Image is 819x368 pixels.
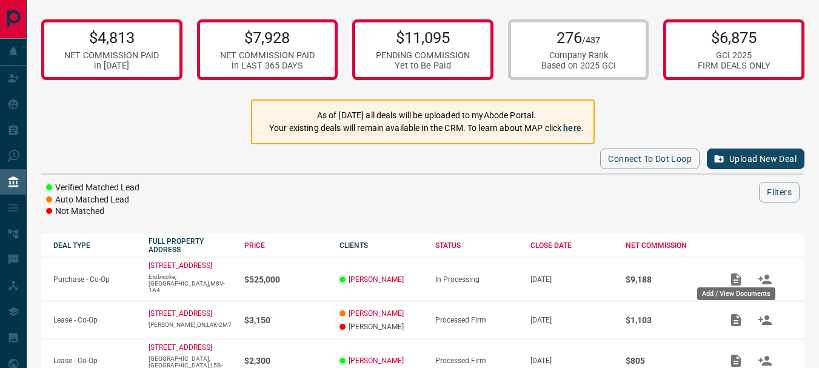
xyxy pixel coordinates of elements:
[698,28,771,47] p: $6,875
[269,109,584,122] p: As of [DATE] all deals will be uploaded to myAbode Portal.
[626,241,709,250] div: NET COMMISSION
[149,309,212,318] a: [STREET_ADDRESS]
[53,316,136,324] p: Lease - Co-Op
[530,275,613,284] p: [DATE]
[149,343,212,352] a: [STREET_ADDRESS]
[349,275,404,284] a: [PERSON_NAME]
[244,315,327,325] p: $3,150
[697,287,775,300] div: Add / View Documents
[626,315,709,325] p: $1,103
[376,50,470,61] div: PENDING COMMISSION
[541,28,616,47] p: 276
[698,61,771,71] div: FIRM DEALS ONLY
[435,356,518,365] div: Processed Firm
[53,275,136,284] p: Purchase - Co-Op
[64,50,159,61] div: NET COMMISSION PAID
[435,316,518,324] div: Processed Firm
[46,194,139,206] li: Auto Matched Lead
[563,123,581,133] a: here
[376,61,470,71] div: Yet to Be Paid
[149,261,212,270] a: [STREET_ADDRESS]
[582,35,600,45] span: /437
[64,61,159,71] div: in [DATE]
[541,50,616,61] div: Company Rank
[626,275,709,284] p: $9,188
[541,61,616,71] div: Based on 2025 GCI
[46,206,139,218] li: Not Matched
[244,241,327,250] div: PRICE
[721,315,750,324] span: Add / View Documents
[53,241,136,250] div: DEAL TYPE
[244,356,327,366] p: $2,300
[750,315,780,324] span: Match Clients
[435,275,518,284] div: In Processing
[349,309,404,318] a: [PERSON_NAME]
[149,237,232,254] div: FULL PROPERTY ADDRESS
[626,356,709,366] p: $805
[600,149,700,169] button: Connect to Dot Loop
[750,356,780,365] span: Match Clients
[269,122,584,135] p: Your existing deals will remain available in the CRM. To learn about MAP click .
[698,50,771,61] div: GCI 2025
[530,316,613,324] p: [DATE]
[759,182,800,202] button: Filters
[220,28,315,47] p: $7,928
[435,241,518,250] div: STATUS
[376,28,470,47] p: $11,095
[721,356,750,365] span: Add / View Documents
[707,149,804,169] button: Upload New Deal
[149,321,232,328] p: [PERSON_NAME],ON,L4K-2M7
[220,50,315,61] div: NET COMMISSION PAID
[339,241,423,250] div: CLIENTS
[750,275,780,283] span: Match Clients
[46,182,139,194] li: Verified Matched Lead
[220,61,315,71] div: in LAST 365 DAYS
[530,356,613,365] p: [DATE]
[349,356,404,365] a: [PERSON_NAME]
[339,323,423,331] p: [PERSON_NAME]
[244,275,327,284] p: $525,000
[721,275,750,283] span: Add / View Documents
[530,241,613,250] div: CLOSE DATE
[149,273,232,293] p: Etobicoke,[GEOGRAPHIC_DATA],M8V-1A4
[64,28,159,47] p: $4,813
[53,356,136,365] p: Lease - Co-Op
